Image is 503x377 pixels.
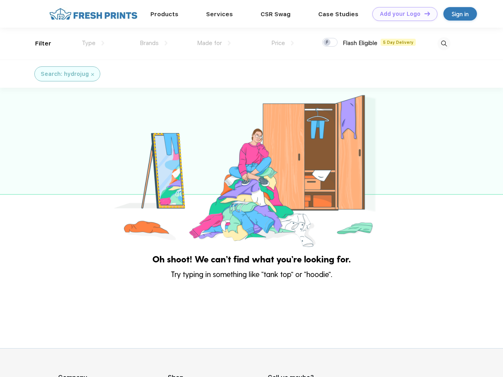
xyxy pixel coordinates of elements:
[452,9,469,19] div: Sign in
[197,40,222,47] span: Made for
[165,41,167,45] img: dropdown.png
[101,41,104,45] img: dropdown.png
[140,40,159,47] span: Brands
[381,39,416,46] span: 5 Day Delivery
[424,11,430,16] img: DT
[91,73,94,76] img: filter_cancel.svg
[41,70,89,78] div: Search: hydrojug
[150,11,178,18] a: Products
[443,7,477,21] a: Sign in
[291,41,294,45] img: dropdown.png
[271,40,285,47] span: Price
[343,40,377,47] span: Flash Eligible
[82,40,96,47] span: Type
[228,41,231,45] img: dropdown.png
[437,37,450,50] img: desktop_search.svg
[380,11,420,17] div: Add your Logo
[35,39,51,48] div: Filter
[47,7,140,21] img: fo%20logo%202.webp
